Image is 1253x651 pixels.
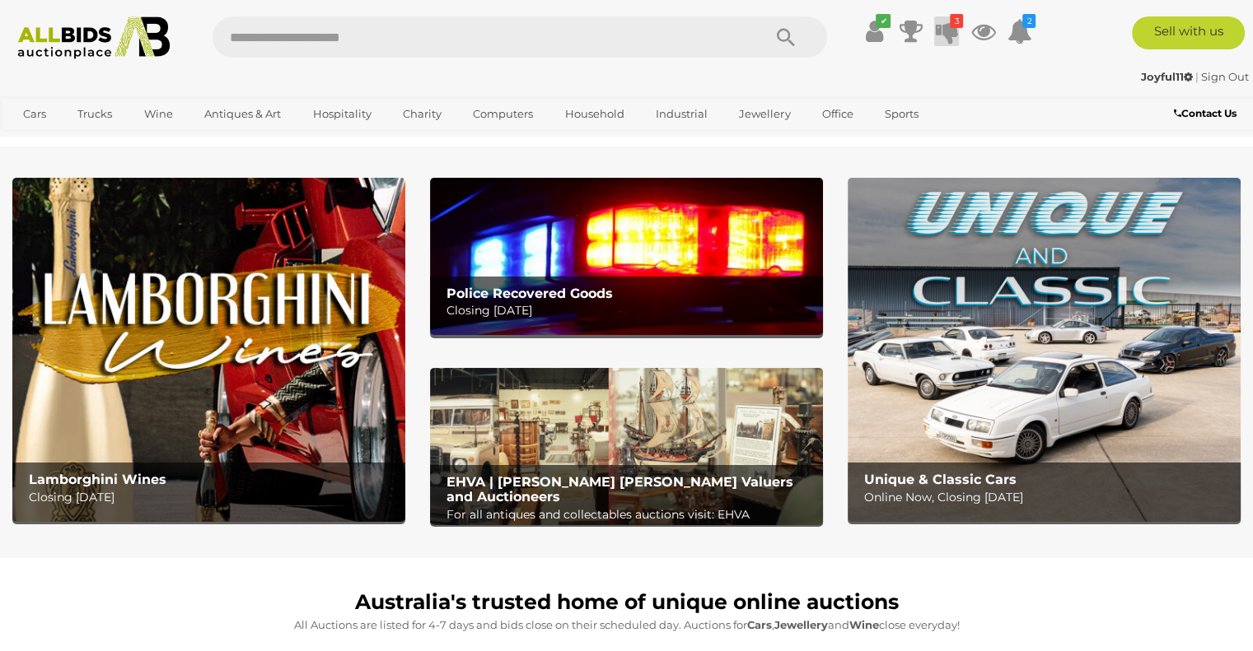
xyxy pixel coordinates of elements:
h1: Australia's trusted home of unique online auctions [21,591,1232,614]
b: Unique & Classic Cars [864,472,1017,487]
a: Office [811,100,864,128]
a: Antiques & Art [194,100,292,128]
a: Lamborghini Wines Lamborghini Wines Closing [DATE] [12,178,405,522]
p: For all antiques and collectables auctions visit: EHVA [446,505,815,525]
a: Sell with us [1132,16,1245,49]
a: Charity [392,100,452,128]
a: 3 [934,16,959,46]
a: Cars [12,100,57,128]
span: | [1195,70,1199,83]
b: Contact Us [1174,107,1237,119]
a: 2 [1007,16,1031,46]
p: All Auctions are listed for 4-7 days and bids close on their scheduled day. Auctions for , and cl... [21,616,1232,635]
button: Search [745,16,827,58]
a: Police Recovered Goods Police Recovered Goods Closing [DATE] [430,178,823,335]
img: Allbids.com.au [9,16,179,59]
img: Lamborghini Wines [12,178,405,522]
strong: Cars [747,618,772,631]
a: Household [554,100,635,128]
img: Unique & Classic Cars [848,178,1241,522]
img: Police Recovered Goods [430,178,823,335]
a: ✔ [862,16,886,46]
a: Joyful11 [1141,70,1195,83]
a: [GEOGRAPHIC_DATA] [12,128,151,155]
p: Online Now, Closing [DATE] [864,487,1232,508]
img: EHVA | Evans Hastings Valuers and Auctioneers [430,368,823,525]
strong: Joyful11 [1141,70,1193,83]
a: Wine [133,100,184,128]
strong: Wine [849,618,879,631]
a: EHVA | Evans Hastings Valuers and Auctioneers EHVA | [PERSON_NAME] [PERSON_NAME] Valuers and Auct... [430,368,823,525]
b: Police Recovered Goods [446,286,613,301]
i: ✔ [876,14,891,28]
a: Sports [874,100,929,128]
strong: Jewellery [774,618,828,631]
i: 3 [950,14,963,28]
a: Sign Out [1201,70,1249,83]
i: 2 [1022,14,1036,28]
p: Closing [DATE] [29,487,397,508]
a: Hospitality [302,100,382,128]
a: Unique & Classic Cars Unique & Classic Cars Online Now, Closing [DATE] [848,178,1241,522]
a: Computers [462,100,544,128]
a: Trucks [67,100,123,128]
a: Contact Us [1174,105,1241,123]
a: Jewellery [728,100,801,128]
a: Industrial [645,100,718,128]
p: Closing [DATE] [446,300,815,321]
b: Lamborghini Wines [29,472,166,487]
b: EHVA | [PERSON_NAME] [PERSON_NAME] Valuers and Auctioneers [446,474,793,505]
